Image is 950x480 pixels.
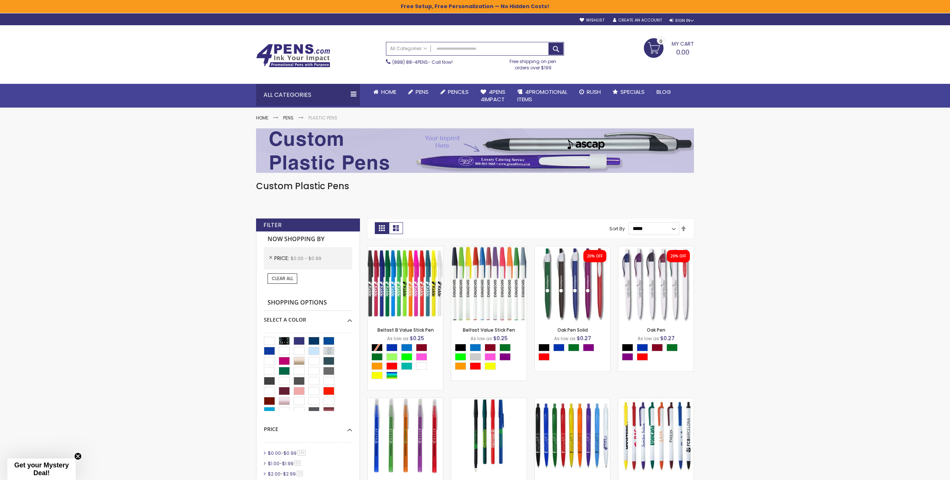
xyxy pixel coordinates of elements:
[538,344,610,362] div: Select A Color
[297,471,303,476] span: 24
[264,231,352,247] strong: Now Shopping by
[268,273,297,284] a: Clear All
[455,344,527,372] div: Select A Color
[416,362,427,370] div: White
[568,344,579,351] div: Green
[651,84,677,100] a: Blog
[401,353,412,361] div: Lime Green
[272,275,293,282] span: Clear All
[644,38,694,57] a: 0.00 0
[451,246,527,322] img: Belfast Value Stick Pen
[618,246,694,252] a: Oak Pen
[386,362,397,370] div: Red
[371,344,443,381] div: Select A Color
[308,115,337,121] strong: Plastic Pens
[377,327,434,333] a: Belfast B Value Stick Pen
[493,335,508,342] span: $0.25
[470,362,481,370] div: Red
[659,38,662,45] span: 0
[538,344,550,351] div: Black
[282,460,294,467] span: $1.99
[676,47,689,57] span: 0.00
[401,362,412,370] div: Teal
[7,458,76,480] div: Get your Mystery Deal!Close teaser
[256,115,268,121] a: Home
[264,311,352,323] div: Select A Color
[451,398,527,473] img: Corporate Promo Stick Pen
[256,128,694,173] img: Plastic Pens
[499,353,511,361] div: Purple
[402,84,435,100] a: Pens
[618,398,694,473] img: Contender Pen
[502,56,564,70] div: Free shipping on pen orders over $199
[381,88,396,96] span: Home
[587,254,603,259] div: 20% OFF
[435,84,475,100] a: Pencils
[392,59,453,65] span: - Call Now!
[455,344,466,351] div: Black
[392,59,428,65] a: (888) 88-4PENS
[386,42,431,55] a: All Categories
[554,335,576,342] span: As low as
[517,88,567,103] span: 4PROMOTIONAL ITEMS
[268,450,281,456] span: $0.00
[264,295,352,311] strong: Shopping Options
[470,353,481,361] div: Grey Light
[283,471,296,477] span: $2.99
[371,372,383,379] div: Yellow
[284,450,297,456] span: $0.99
[266,460,303,467] a: $1.00-$1.9965
[475,84,511,108] a: 4Pens4impact
[263,221,282,229] strong: Filter
[485,353,496,361] div: Pink
[671,254,686,259] div: 20% OFF
[577,335,591,342] span: $0.27
[647,327,665,333] a: Oak Pen
[485,362,496,370] div: Yellow
[375,222,389,234] strong: Grid
[283,115,294,121] a: Pens
[535,398,610,404] a: Custom Cambria Plastic Retractable Ballpoint Pen - Monochromatic Body Color
[74,453,82,460] button: Close teaser
[416,88,429,96] span: Pens
[410,335,424,342] span: $0.25
[371,362,383,370] div: Orange
[613,17,662,23] a: Create an Account
[538,353,550,361] div: Red
[371,353,383,361] div: Green
[368,246,443,322] img: Belfast B Value Stick Pen
[455,362,466,370] div: Orange
[535,246,610,322] img: Oak Pen Solid
[390,46,427,52] span: All Categories
[618,398,694,404] a: Contender Pen
[535,398,610,473] img: Custom Cambria Plastic Retractable Ballpoint Pen - Monochromatic Body Color
[297,450,306,456] span: 194
[471,335,492,342] span: As low as
[535,246,610,252] a: Oak Pen Solid
[386,353,397,361] div: Green Light
[609,225,625,231] label: Sort By
[256,180,694,192] h1: Custom Plastic Pens
[291,255,321,262] span: $0.00 - $0.99
[367,84,402,100] a: Home
[274,254,291,262] span: Price
[620,88,645,96] span: Specials
[618,246,694,322] img: Oak Pen
[256,44,330,68] img: 4Pens Custom Pens and Promotional Products
[660,335,675,342] span: $0.27
[669,18,694,23] div: Sign In
[386,344,397,351] div: Blue
[622,344,633,351] div: Black
[416,344,427,351] div: Burgundy
[580,17,605,23] a: Wishlist
[294,460,301,466] span: 65
[268,460,279,467] span: $1.00
[587,88,601,96] span: Rush
[652,344,663,351] div: Burgundy
[451,398,527,404] a: Corporate Promo Stick Pen
[14,461,69,477] span: Get your Mystery Deal!
[256,84,360,106] div: All Categories
[470,344,481,351] div: Blue Light
[583,344,594,351] div: Purple
[656,88,671,96] span: Blog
